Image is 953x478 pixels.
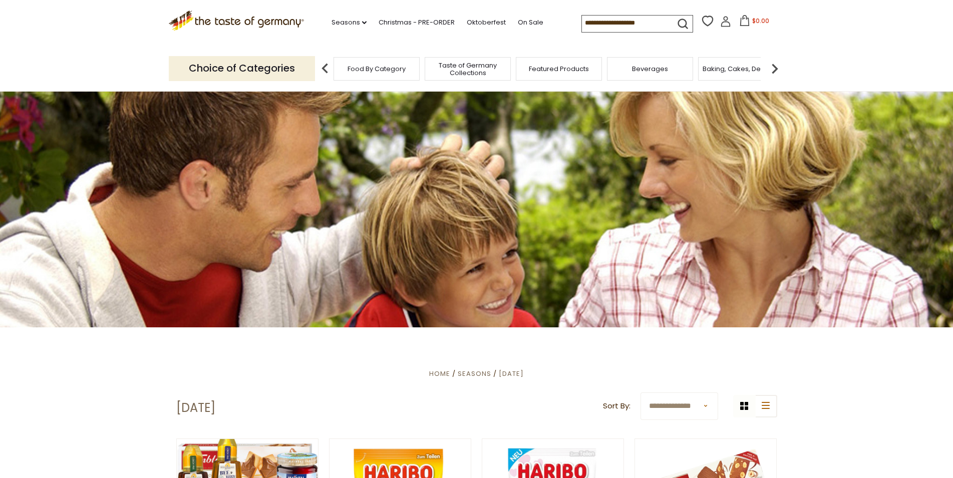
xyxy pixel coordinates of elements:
[458,369,491,378] a: Seasons
[379,17,455,28] a: Christmas - PRE-ORDER
[467,17,506,28] a: Oktoberfest
[332,17,367,28] a: Seasons
[169,56,315,81] p: Choice of Categories
[765,59,785,79] img: next arrow
[518,17,543,28] a: On Sale
[529,65,589,73] a: Featured Products
[703,65,780,73] a: Baking, Cakes, Desserts
[499,369,524,378] a: [DATE]
[603,400,630,412] label: Sort By:
[429,369,450,378] a: Home
[176,400,215,415] h1: [DATE]
[632,65,668,73] a: Beverages
[348,65,406,73] a: Food By Category
[733,15,776,30] button: $0.00
[428,62,508,77] a: Taste of Germany Collections
[752,17,769,25] span: $0.00
[315,59,335,79] img: previous arrow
